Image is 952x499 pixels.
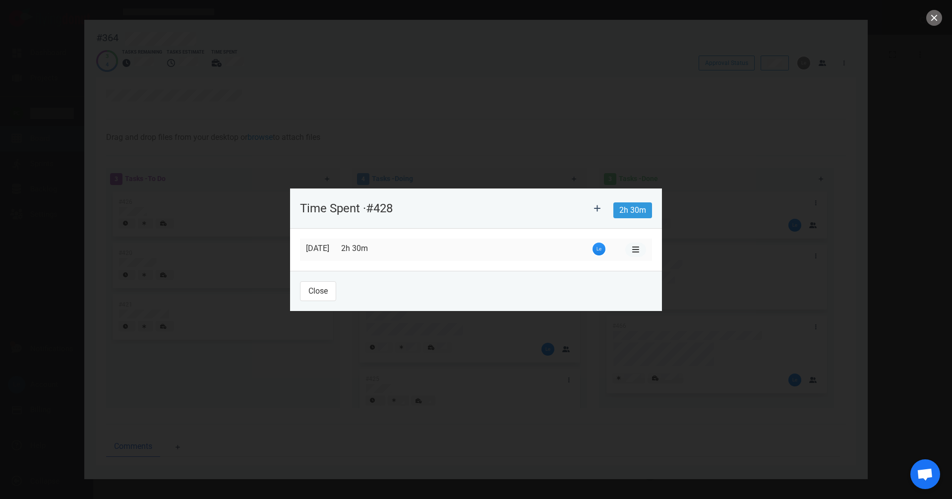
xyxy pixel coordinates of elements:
button: Close [300,281,336,301]
td: [DATE] [300,239,335,261]
p: Time Spent · #428 [300,202,586,214]
div: Open de chat [910,459,940,489]
img: 26 [593,243,605,255]
button: close [926,10,942,26]
span: 2h 30m [613,202,652,218]
td: 2h 30m [335,239,374,261]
